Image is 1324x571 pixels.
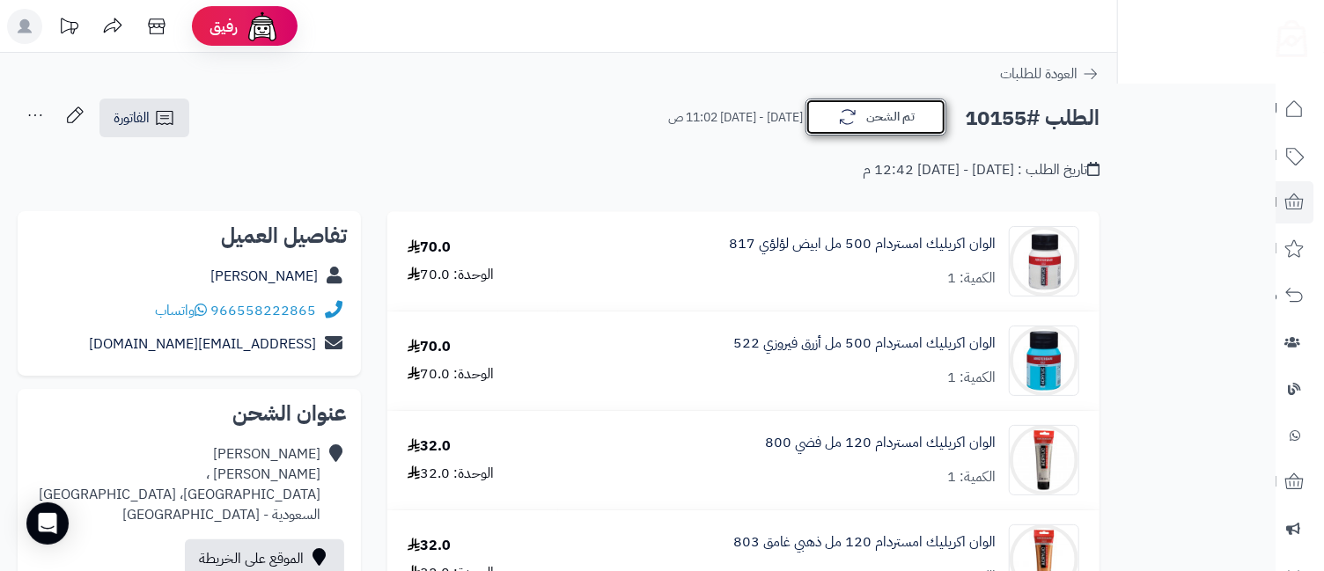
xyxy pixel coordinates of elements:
[32,225,347,246] h2: تفاصيل العميل
[32,403,347,424] h2: عنوان الشحن
[99,99,189,137] a: الفاتورة
[47,9,91,48] a: تحديثات المنصة
[408,364,494,384] div: الوحدة: 70.0
[26,502,69,545] div: Open Intercom Messenger
[733,333,996,354] a: الوان اكريليك امستردام 500 مل أزرق فيروزي 522
[947,467,996,487] div: الكمية: 1
[947,368,996,388] div: الكمية: 1
[39,444,320,524] div: [PERSON_NAME] [PERSON_NAME] ، [GEOGRAPHIC_DATA]، [GEOGRAPHIC_DATA] السعودية - [GEOGRAPHIC_DATA]
[668,109,803,127] small: [DATE] - [DATE] 11:02 ص
[210,16,238,37] span: رفيق
[89,333,316,355] a: [EMAIL_ADDRESS][DOMAIN_NAME]
[408,464,494,484] div: الوحدة: 32.0
[805,99,946,135] button: تم الشحن
[155,300,207,321] a: واتساب
[729,234,996,254] a: الوان اكريليك امستردام 500 مل ابيض لؤلؤي 817
[408,337,451,357] div: 70.0
[408,265,494,285] div: الوحدة: 70.0
[408,536,451,556] div: 32.0
[765,433,996,453] a: الوان اكريليك امستردام 120 مل فضي 800
[965,100,1100,136] h2: الطلب #10155
[408,238,451,258] div: 70.0
[1010,425,1078,495] img: 1744105472-[17098002]%20%D8%A7%D9%84%D9%88%D8%A7%D9%86%20%D8%A7%D9%83%D8%B1%D9%8A%D9%84%D9%83%20%...
[408,436,451,457] div: 32.0
[733,532,996,553] a: الوان اكريليك امستردام 120 مل ذهبي غامق 803
[210,300,316,321] a: 966558222865
[1265,13,1307,57] img: logo
[1000,63,1078,84] span: العودة للطلبات
[245,9,280,44] img: ai-face.png
[1000,63,1100,84] a: العودة للطلبات
[1010,326,1078,396] img: 1705827426-177252225-90x90.jpg
[947,268,996,289] div: الكمية: 1
[114,107,150,128] span: الفاتورة
[863,160,1100,180] div: تاريخ الطلب : [DATE] - [DATE] 12:42 م
[1010,226,1078,296] img: 1705571392-acrylic-pearl-white-817-500ml-amsterdam-90x90.jpg
[210,266,318,287] a: [PERSON_NAME]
